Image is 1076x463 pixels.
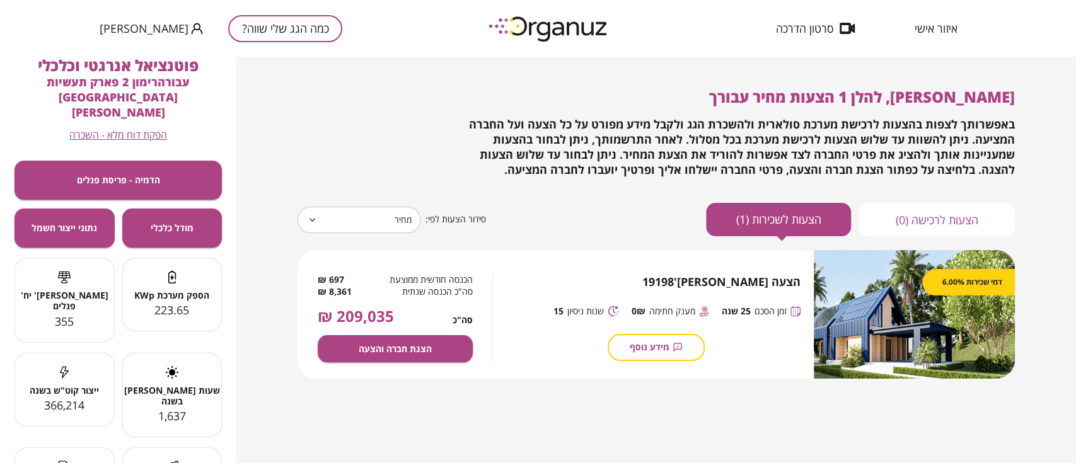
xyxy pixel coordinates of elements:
[859,203,1015,236] button: הצעות לרכישה (0)
[642,275,801,289] span: הצעה [PERSON_NAME]' 19198
[755,306,787,317] span: זמן הסכם
[318,307,394,325] span: 209,035 ₪
[14,161,222,200] button: הדמיה - פריסת פנלים
[706,203,851,236] button: הצעות לשכירות (1)
[359,343,432,354] span: הצגת חברה והצעה
[123,385,222,407] span: שעות [PERSON_NAME] בשנה
[608,334,705,361] button: מידע נוסף
[372,286,473,298] span: סה"כ הכנסה שנתית
[630,341,669,352] span: מידע נוסף
[77,174,160,185] span: הדמיה - פריסת פנלים
[942,276,1002,288] span: דמי שכירות 6.00%
[158,408,186,423] span: 1,637
[47,74,190,120] span: עבור הרימון 2 פארק תעשיות [GEOGRAPHIC_DATA][PERSON_NAME]
[15,290,114,312] span: [PERSON_NAME]' יח' פנלים
[100,22,188,35] span: [PERSON_NAME]
[318,274,344,286] span: 697 ₪
[38,55,199,76] span: פוטנציאל אנרגטי וכלכלי
[896,22,976,35] button: איזור אישי
[553,306,564,316] span: 15
[814,250,1015,379] img: image
[123,290,222,300] span: הספק מערכת KWp
[32,222,97,233] span: נתוני ייצור חשמל
[469,117,1015,177] span: באפשרותך לצפות בהצעות לרכישת מערכת סולארית ולהשכרת הגג ולקבל מידע מפורט על כל הצעה ועל החברה המצי...
[298,202,420,237] div: מחיר
[915,22,957,35] span: איזור אישי
[100,21,203,37] button: [PERSON_NAME]
[632,306,645,316] span: 0₪
[154,302,189,317] span: 223.65
[15,385,114,396] span: ייצור קוט"ש בשנה
[776,22,833,35] span: סרטון הדרכה
[709,86,1015,107] span: [PERSON_NAME], להלן 1 הצעות מחיר עבורך
[757,22,874,35] button: סרטון הדרכה
[372,274,473,286] span: הכנסה חודשית ממוצעת
[14,209,115,248] button: נתוני ייצור חשמל
[649,306,695,317] span: מענק חתימה
[69,129,167,141] button: הפקת דוח מלא - השכרה
[318,286,352,298] span: 8,361 ₪
[425,214,486,226] span: סידור הצעות לפי:
[318,335,473,362] button: הצגת חברה והצעה
[151,222,194,233] span: מודל כלכלי
[228,15,342,42] button: כמה הגג שלי שווה?
[722,306,751,316] span: 25 שנה
[480,11,618,46] img: logo
[567,306,604,317] span: שנות ניסיון
[453,314,473,325] span: סה"כ
[44,397,84,413] span: 366,214
[122,209,223,248] button: מודל כלכלי
[55,314,74,329] span: 355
